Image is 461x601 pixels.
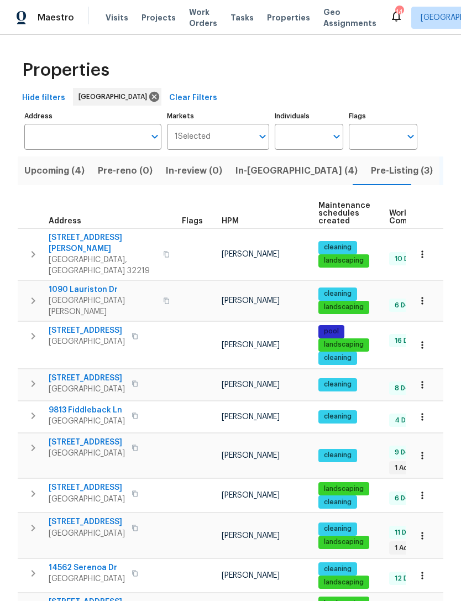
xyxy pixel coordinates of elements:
span: [PERSON_NAME] [222,572,280,579]
span: Work Order Completion [389,210,459,225]
span: [STREET_ADDRESS][PERSON_NAME] [49,232,156,254]
span: landscaping [319,537,368,547]
span: Tasks [230,14,254,22]
span: [PERSON_NAME] [222,297,280,305]
span: Work Orders [189,7,217,29]
div: 14 [395,7,403,18]
label: Address [24,113,161,119]
span: Visits [106,12,128,23]
span: landscaping [319,340,368,349]
span: 6 Done [390,494,422,503]
button: Open [255,129,270,144]
span: [GEOGRAPHIC_DATA], [GEOGRAPHIC_DATA] 32219 [49,254,156,276]
span: cleaning [319,289,356,299]
span: Flags [182,217,203,225]
span: 4 Done [390,416,423,425]
span: [PERSON_NAME] [222,532,280,540]
span: [GEOGRAPHIC_DATA][PERSON_NAME] [49,295,156,317]
span: 1 Accepted [390,543,437,553]
span: [PERSON_NAME] [222,250,280,258]
span: 12 Done [390,574,425,583]
span: In-[GEOGRAPHIC_DATA] (4) [235,163,358,179]
span: cleaning [319,498,356,507]
label: Flags [349,113,417,119]
label: Individuals [275,113,343,119]
span: In-review (0) [166,163,222,179]
span: cleaning [319,565,356,574]
span: [GEOGRAPHIC_DATA] [78,91,151,102]
span: [PERSON_NAME] [222,381,280,389]
span: HPM [222,217,239,225]
span: Clear Filters [169,91,217,105]
button: Open [147,129,163,144]
span: 10 Done [390,254,426,264]
label: Markets [167,113,270,119]
span: Pre-reno (0) [98,163,153,179]
span: 9 Done [390,448,422,457]
span: cleaning [319,243,356,252]
span: cleaning [319,353,356,363]
span: [GEOGRAPHIC_DATA] [49,528,125,539]
span: Maestro [38,12,74,23]
span: Projects [142,12,176,23]
span: [STREET_ADDRESS] [49,516,125,527]
span: [PERSON_NAME] [222,413,280,421]
button: Open [403,129,418,144]
span: cleaning [319,524,356,534]
span: [GEOGRAPHIC_DATA] [49,494,125,505]
span: 1 Selected [175,132,211,142]
span: 1090 Lauriston Dr [49,284,156,295]
span: Properties [267,12,310,23]
span: [PERSON_NAME] [222,452,280,459]
span: cleaning [319,412,356,421]
button: Open [329,129,344,144]
span: [STREET_ADDRESS] [49,482,125,493]
span: landscaping [319,578,368,587]
button: Hide filters [18,88,70,108]
span: Address [49,217,81,225]
span: [GEOGRAPHIC_DATA] [49,573,125,584]
span: [GEOGRAPHIC_DATA] [49,416,125,427]
span: 9813 Fiddleback Ln [49,405,125,416]
span: [STREET_ADDRESS] [49,437,125,448]
span: landscaping [319,256,368,265]
span: landscaping [319,484,368,494]
span: 6 Done [390,301,422,310]
span: [GEOGRAPHIC_DATA] [49,448,125,459]
span: Hide filters [22,91,65,105]
span: 14562 Serenoa Dr [49,562,125,573]
span: landscaping [319,302,368,312]
span: cleaning [319,451,356,460]
span: 1 Accepted [390,463,437,473]
span: Upcoming (4) [24,163,85,179]
span: Maintenance schedules created [318,202,370,225]
span: 11 Done [390,528,423,537]
span: [GEOGRAPHIC_DATA] [49,336,125,347]
span: Geo Assignments [323,7,376,29]
span: Pre-Listing (3) [371,163,433,179]
span: pool [319,327,343,336]
span: [GEOGRAPHIC_DATA] [49,384,125,395]
span: [PERSON_NAME] [222,492,280,499]
span: 8 Done [390,384,422,393]
span: [PERSON_NAME] [222,341,280,349]
button: Clear Filters [165,88,222,108]
span: [STREET_ADDRESS] [49,373,125,384]
div: [GEOGRAPHIC_DATA] [73,88,161,106]
span: [STREET_ADDRESS] [49,325,125,336]
span: cleaning [319,380,356,389]
span: Properties [22,65,109,76]
span: 16 Done [390,336,425,346]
